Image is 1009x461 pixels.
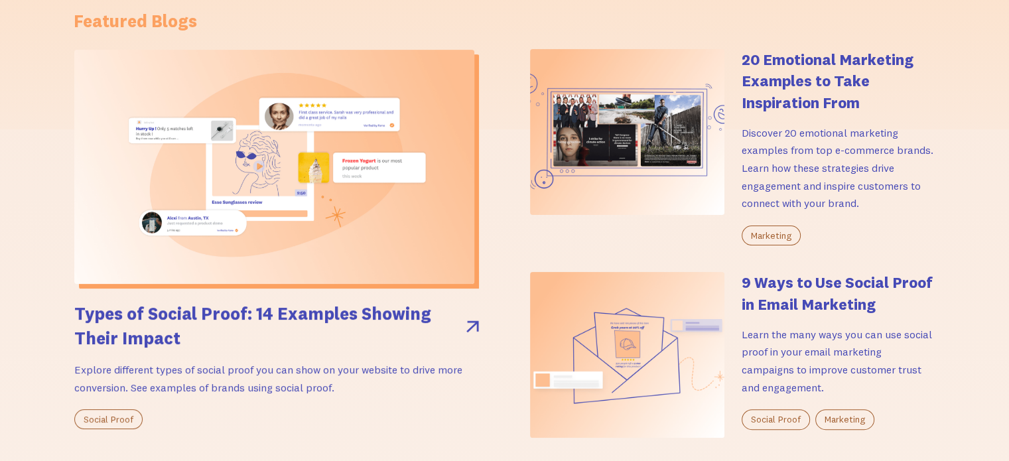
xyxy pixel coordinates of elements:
[74,49,480,430] a: Types of Social Proof: 14 Examples Showing Their ImpactTypes of Social Proof: 14 Examples Showing...
[742,49,936,113] h4: 20 Emotional Marketing Examples to Take Inspiration From
[742,124,936,212] p: Discover 20 emotional marketing examples from top e-commerce brands. Learn how these strategies d...
[530,49,936,245] a: 20 Emotional Marketing Examples to Take Inspiration FromDiscover 20 emotional marketing examples ...
[74,361,479,396] p: Explore different types of social proof you can show on your website to drive more conversion. Se...
[742,272,936,314] h4: 9 Ways to Use Social Proof in Email Marketing
[530,272,936,438] a: 9 Ways to Use Social Proof in Email MarketingLearn the many ways you can use social proof in your...
[742,326,936,397] p: Learn the many ways you can use social proof in your email marketing campaigns to improve custome...
[74,50,474,284] img: Types of Social Proof: 14 Examples Showing Their Impact
[74,9,936,33] h1: Featured Blogs
[74,302,453,350] h2: Types of Social Proof: 14 Examples Showing Their Impact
